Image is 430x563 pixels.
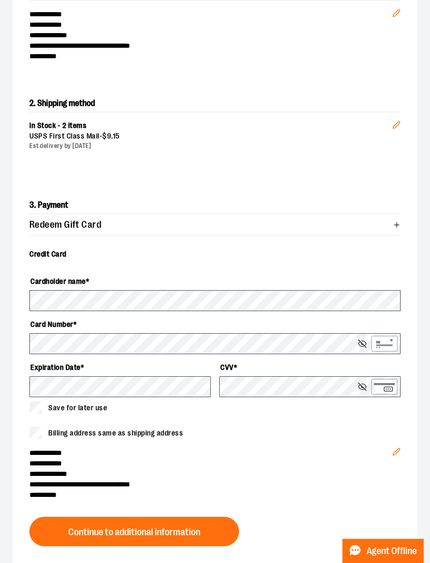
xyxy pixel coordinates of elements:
[29,95,401,112] h2: 2. Shipping method
[29,131,392,142] div: USPS First Class Mail -
[29,197,401,214] h2: 3. Payment
[367,546,417,556] span: Agent Offline
[48,402,107,413] span: Save for later use
[384,104,409,141] button: Edit
[29,272,401,290] label: Cardholder name *
[29,214,401,235] button: Redeem Gift Card
[29,220,101,230] span: Redeem Gift Card
[111,132,113,140] span: .
[102,132,107,140] span: $
[68,527,200,537] span: Continue to additional information
[29,517,239,546] button: Continue to additional information
[29,121,392,131] div: In Stock - 2 items
[113,132,120,140] span: 15
[29,427,42,439] input: Billing address same as shipping address
[219,358,401,376] label: CVV *
[48,428,183,439] span: Billing address same as shipping address
[29,358,211,376] label: Expiration Date *
[29,315,401,333] label: Card Number *
[384,431,409,468] button: Edit
[29,142,392,151] div: Est delivery by [DATE]
[29,401,42,414] input: Save for later use
[342,539,424,563] button: Agent Offline
[107,132,112,140] span: 9
[29,250,67,258] span: Credit Card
